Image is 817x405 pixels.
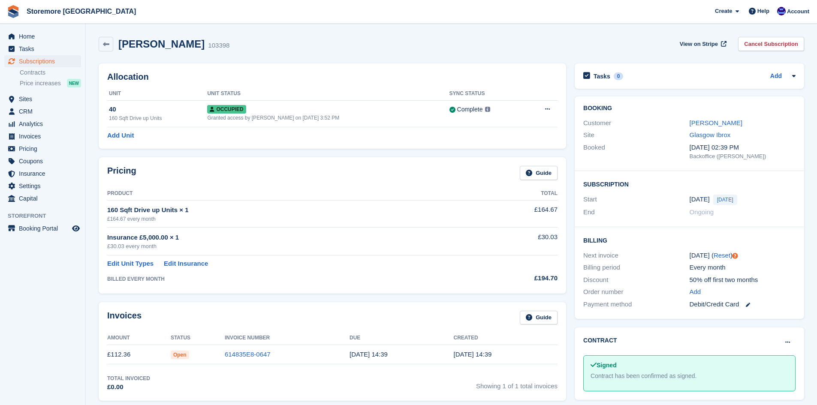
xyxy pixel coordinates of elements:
a: menu [4,143,81,155]
span: Open [171,351,189,359]
div: Payment method [583,300,689,309]
td: £164.67 [473,200,558,227]
th: Status [171,331,225,345]
span: Tasks [19,43,70,55]
span: Insurance [19,168,70,180]
a: Price increases NEW [20,78,81,88]
h2: Invoices [107,311,142,325]
span: Showing 1 of 1 total invoices [476,375,558,392]
th: Amount [107,331,171,345]
a: menu [4,192,81,204]
span: [DATE] [713,195,737,205]
a: View on Stripe [676,37,728,51]
a: Preview store [71,223,81,234]
a: Add [770,72,782,81]
div: 103398 [208,41,229,51]
div: Backoffice ([PERSON_NAME]) [690,152,796,161]
span: View on Stripe [680,40,718,48]
time: 2025-08-25 13:39:02 UTC [454,351,492,358]
a: Add Unit [107,131,134,141]
div: End [583,207,689,217]
td: £30.03 [473,228,558,255]
a: menu [4,55,81,67]
div: Booked [583,143,689,161]
div: NEW [67,79,81,87]
div: £0.00 [107,382,150,392]
div: Next invoice [583,251,689,261]
img: icon-info-grey-7440780725fd019a000dd9b08b2336e03edf1995a4989e88bcd33f0948082b44.svg [485,107,490,112]
h2: Billing [583,236,796,244]
div: 40 [109,105,207,114]
h2: Booking [583,105,796,112]
div: 50% off first two months [690,275,796,285]
span: CRM [19,105,70,117]
span: Account [787,7,809,16]
img: Angela [777,7,786,15]
a: menu [4,30,81,42]
span: Home [19,30,70,42]
th: Unit Status [207,87,449,101]
a: Glasgow Ibrox [690,131,731,138]
img: stora-icon-8386f47178a22dfd0bd8f6a31ec36ba5ce8667c1dd55bd0f319d3a0aa187defe.svg [7,5,20,18]
a: menu [4,168,81,180]
a: Cancel Subscription [738,37,804,51]
a: menu [4,93,81,105]
h2: Contract [583,336,617,345]
a: [PERSON_NAME] [690,119,742,126]
a: Edit Unit Types [107,259,154,269]
span: Price increases [20,79,61,87]
div: Every month [690,263,796,273]
div: £30.03 every month [107,242,473,251]
div: Complete [457,105,483,114]
a: Reset [714,252,730,259]
div: Total Invoiced [107,375,150,382]
a: menu [4,130,81,142]
span: Ongoing [690,208,714,216]
span: Sites [19,93,70,105]
a: menu [4,222,81,234]
span: Help [757,7,769,15]
th: Due [350,331,454,345]
div: Granted access by [PERSON_NAME] on [DATE] 3:52 PM [207,114,449,122]
a: Contracts [20,69,81,77]
div: Contract has been confirmed as signed. [591,372,788,381]
span: Invoices [19,130,70,142]
a: Add [690,287,701,297]
h2: Pricing [107,166,136,180]
div: Customer [583,118,689,128]
a: menu [4,43,81,55]
span: Capital [19,192,70,204]
a: menu [4,105,81,117]
div: Debit/Credit Card [690,300,796,309]
th: Invoice Number [225,331,350,345]
div: 0 [614,72,624,80]
div: Signed [591,361,788,370]
div: Order number [583,287,689,297]
div: 160 Sqft Drive up Units × 1 [107,205,473,215]
span: Subscriptions [19,55,70,67]
div: BILLED EVERY MONTH [107,275,473,283]
a: Edit Insurance [164,259,208,269]
a: menu [4,118,81,130]
th: Unit [107,87,207,101]
th: Sync Status [449,87,525,101]
h2: Subscription [583,180,796,188]
div: £164.67 every month [107,215,473,223]
h2: [PERSON_NAME] [118,38,205,50]
a: menu [4,180,81,192]
span: Settings [19,180,70,192]
div: Start [583,195,689,205]
a: Guide [520,166,558,180]
time: 2025-08-26 13:39:02 UTC [350,351,388,358]
span: Analytics [19,118,70,130]
div: Tooltip anchor [731,252,739,260]
span: Occupied [207,105,246,114]
div: Insurance £5,000.00 × 1 [107,233,473,243]
h2: Tasks [594,72,610,80]
td: £112.36 [107,345,171,364]
div: £194.70 [473,273,558,283]
div: [DATE] ( ) [690,251,796,261]
span: Storefront [8,212,85,220]
h2: Allocation [107,72,558,82]
a: Guide [520,311,558,325]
